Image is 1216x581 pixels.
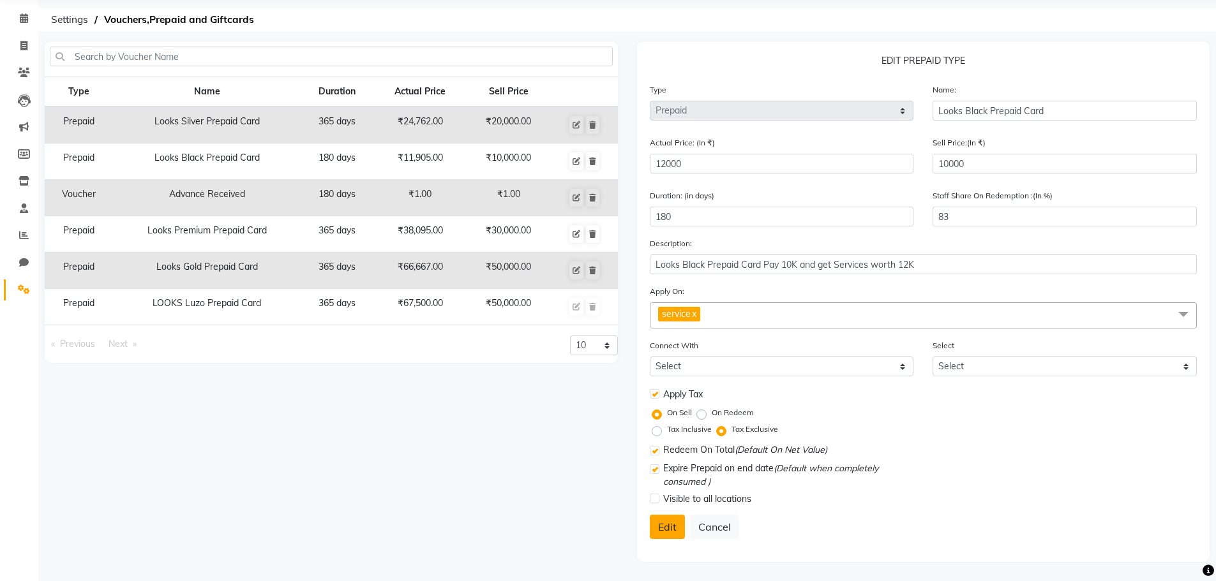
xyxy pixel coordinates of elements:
label: On Redeem [712,407,754,418]
label: Staff Share On Redemption :(In %) [933,190,1053,202]
label: Sell Price:(In ₹) [933,137,986,149]
td: Prepaid [45,143,113,180]
td: ₹66,667.00 [374,253,467,289]
th: Actual Price [374,77,467,107]
p: EDIT PREPAID TYPE [650,54,1197,73]
label: Duration: (in days) [650,190,714,202]
nav: Pagination [45,335,322,353]
td: ₹38,095.00 [374,216,467,253]
th: Sell Price [467,77,551,107]
span: Visible to all locations [663,492,751,506]
label: Tax Exclusive [732,423,778,435]
span: Previous [60,338,95,349]
td: ₹1.00 [374,180,467,216]
td: ₹20,000.00 [467,107,551,143]
th: Type [45,77,113,107]
td: Prepaid [45,216,113,253]
td: ₹30,000.00 [467,216,551,253]
label: Select [933,340,954,351]
td: ₹67,500.00 [374,289,467,325]
td: Prepaid [45,289,113,325]
span: Apply Tax [663,388,703,401]
td: ₹50,000.00 [467,253,551,289]
label: Apply On: [650,286,684,297]
td: Looks Premium Prepaid Card [113,216,301,253]
span: Redeem On Total [663,443,827,459]
label: Type [650,84,666,96]
label: Description: [650,238,692,249]
span: Expire Prepaid on end date [663,462,914,489]
span: (Default On Net Value) [735,444,827,455]
td: LOOKS Luzo Prepaid Card [113,289,301,325]
td: ₹24,762.00 [374,107,467,143]
td: Looks Gold Prepaid Card [113,253,301,289]
td: 365 days [301,289,373,325]
td: 365 days [301,253,373,289]
span: Vouchers,Prepaid and Giftcards [98,8,260,31]
td: Advance Received [113,180,301,216]
td: ₹50,000.00 [467,289,551,325]
label: Tax Inclusive [667,423,712,435]
td: Prepaid [45,253,113,289]
span: (Default when completely consumed ) [663,462,878,487]
button: Edit [650,515,685,539]
span: Next [109,338,128,349]
label: Name: [933,84,956,96]
td: ₹10,000.00 [467,143,551,180]
td: 180 days [301,180,373,216]
th: Name [113,77,301,107]
td: ₹11,905.00 [374,143,467,180]
input: Search by Voucher Name [50,47,613,66]
a: x [691,308,696,320]
button: Cancel [690,515,739,539]
label: On Sell [667,407,692,418]
span: service [662,308,691,320]
td: ₹1.00 [467,180,551,216]
label: Connect With [650,340,698,351]
span: Settings [45,8,94,31]
label: Actual Price: (In ₹) [650,137,715,149]
td: Voucher [45,180,113,216]
td: 365 days [301,216,373,253]
td: Looks Silver Prepaid Card [113,107,301,143]
td: Prepaid [45,107,113,143]
td: 180 days [301,143,373,180]
td: 365 days [301,107,373,143]
th: Duration [301,77,373,107]
td: Looks Black Prepaid Card [113,143,301,180]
